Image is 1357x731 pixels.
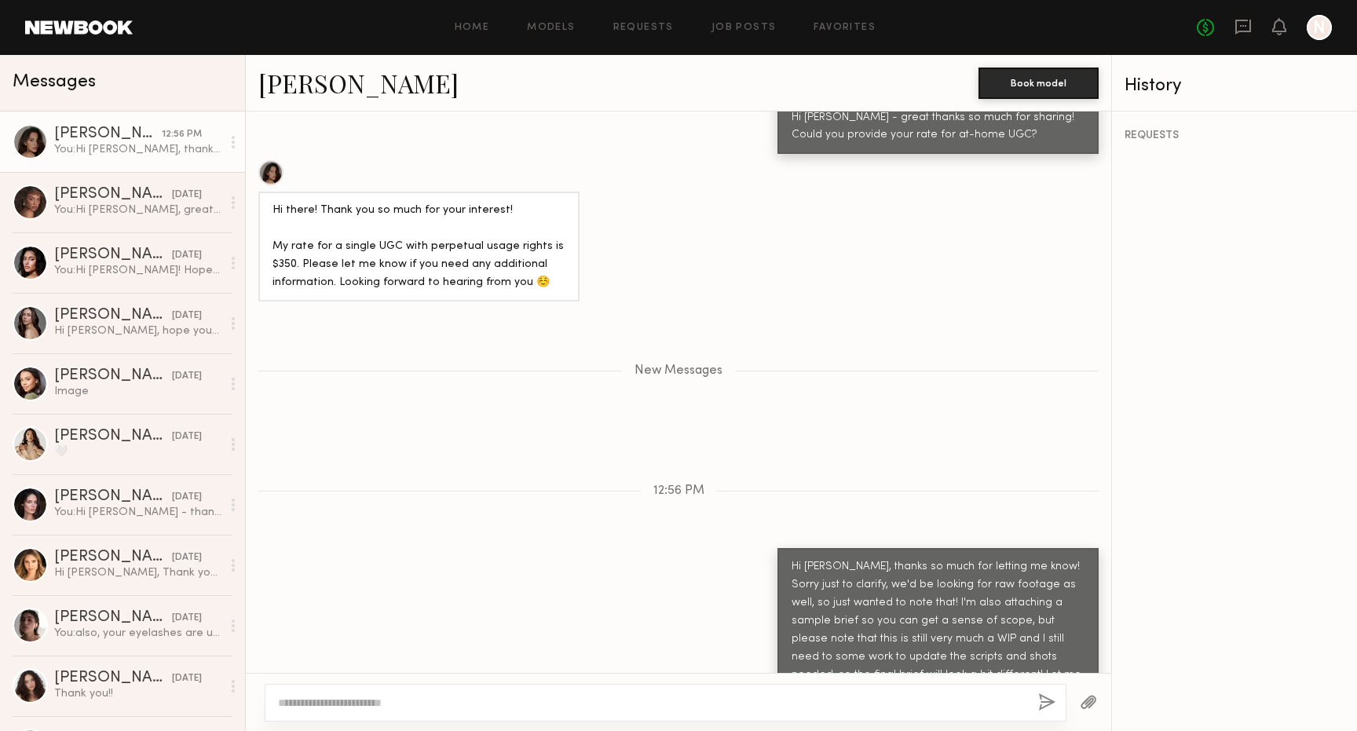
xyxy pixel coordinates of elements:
div: You: Hi [PERSON_NAME] - thank you. It is slightly cut off at the very beginning so if you have th... [54,505,221,520]
a: Job Posts [711,23,777,33]
div: [DATE] [172,550,202,565]
div: [DATE] [172,369,202,384]
div: Hi [PERSON_NAME], hope you are doing good! Thank you for reaching out and thank you for interest.... [54,323,221,338]
a: Book model [978,75,1099,89]
a: N [1307,15,1332,40]
div: Hi [PERSON_NAME] - great thanks so much for sharing! Could you provide your rate for at-home UGC? [792,109,1085,145]
span: Messages [13,73,96,91]
div: [PERSON_NAME] [54,429,172,444]
div: You: Hi [PERSON_NAME], thanks so much for letting me know! Sorry just to clarify, we'd be looking... [54,142,221,157]
div: 🤍 [54,444,221,459]
div: 12:56 PM [162,127,202,142]
div: [PERSON_NAME] [54,550,172,565]
button: Book model [978,68,1099,99]
div: [DATE] [172,309,202,323]
div: [DATE] [172,188,202,203]
div: REQUESTS [1125,130,1344,141]
a: Favorites [814,23,876,33]
div: [PERSON_NAME] [54,308,172,323]
div: [DATE] [172,490,202,505]
div: [PERSON_NAME] [54,187,172,203]
div: [PERSON_NAME] [54,610,172,626]
div: Hi [PERSON_NAME], thanks so much for letting me know! Sorry just to clarify, we'd be looking for ... [792,558,1085,703]
div: [DATE] [172,248,202,263]
span: 12:56 PM [653,484,704,498]
div: [PERSON_NAME] [54,489,172,505]
div: You: Hi [PERSON_NAME]! Hope you're well :) I'm Ela, creative producer for Act+Acre. We have an up... [54,263,221,278]
a: Models [527,23,575,33]
div: [PERSON_NAME] [54,126,162,142]
div: [PERSON_NAME] [54,368,172,384]
div: Thank you!! [54,686,221,701]
div: [PERSON_NAME] [54,671,172,686]
div: [DATE] [172,671,202,686]
div: Hi [PERSON_NAME], Thank you for your transparency regarding this. I have already filmed a signifi... [54,565,221,580]
span: New Messages [635,364,722,378]
a: Home [455,23,490,33]
div: History [1125,77,1344,95]
a: [PERSON_NAME] [258,66,459,100]
a: Requests [613,23,674,33]
div: [DATE] [172,429,202,444]
div: Hi there! Thank you so much for your interest! My rate for a single UGC with perpetual usage righ... [272,202,565,292]
div: You: Hi [PERSON_NAME], great thanks so much for sharing! Could you confirm your rate for at-home ... [54,203,221,217]
div: [DATE] [172,611,202,626]
div: Image [54,384,221,399]
div: [PERSON_NAME] [54,247,172,263]
div: You: also, your eyelashes are unreal btw - you could easily sell me on whatever you use to get th... [54,626,221,641]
